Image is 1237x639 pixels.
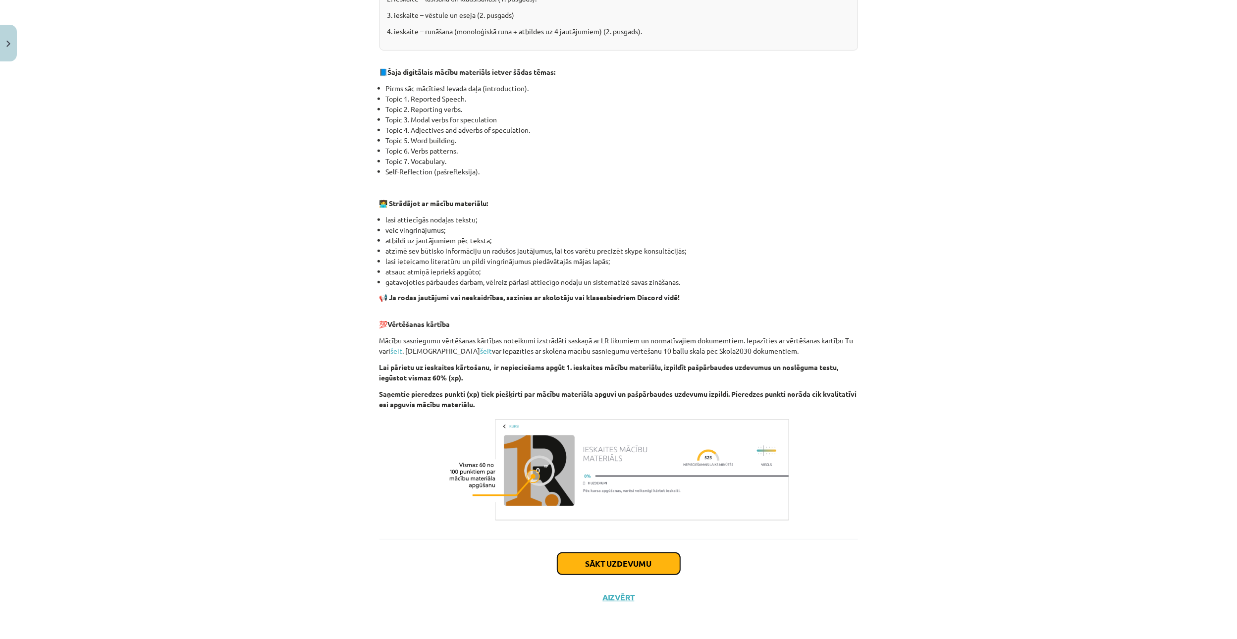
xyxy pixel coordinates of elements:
[386,166,858,177] li: Self-Reflection (pašrefleksija).
[481,346,492,355] a: šeit
[386,277,858,287] li: gatavojoties pārbaudes darbam, vēlreiz pārlasi attiecīgo nodaļu un sistematizē savas zināšanas.
[379,335,858,356] p: Mācību sasniegumu vērtēšanas kārtības noteikumi izstrādāti saskaņā ar LR likumiem un normatīvajie...
[387,26,850,37] p: 4. ieskaite – runāšana (monoloģiskā runa + atbildes uz 4 jautājumiem) (2. pusgads).
[386,83,858,94] li: Pirms sāc mācīties! Ievada daļa (introduction).
[388,319,450,328] b: Vērtēšanas kārtība
[387,10,850,20] p: 3. ieskaite – vēstule un eseja (2. pusgads)
[386,146,858,156] li: Topic 6. Verbs patterns.
[386,266,858,277] li: atsauc atmiņā iepriekš apgūto;
[386,246,858,256] li: atzīmē sev būtisko informāciju un radušos jautājumus, lai tos varētu precizēt skype konsultācijās;
[386,104,858,114] li: Topic 2. Reporting verbs.
[391,346,403,355] a: šeit
[379,309,858,329] p: 💯
[379,67,858,77] p: 📘
[6,41,10,47] img: icon-close-lesson-0947bae3869378f0d4975bcd49f059093ad1ed9edebbc8119c70593378902aed.svg
[379,199,488,208] strong: 🧑‍💻 Strādājot ar mācību materiālu:
[379,389,857,409] b: Saņemtie pieredzes punkti (xp) tiek piešķirti par mācību materiāla apguvi un pašpārbaudes uzdevum...
[600,592,638,602] button: Aizvērt
[386,256,858,266] li: lasi ieteicamo literatūru un pildi vingrinājumus piedāvātajās mājas lapās;
[379,293,680,302] strong: 📢 Ja rodas jautājumi vai neskaidrības, sazinies ar skolotāju vai klasesbiedriem Discord vidē!
[379,363,839,382] b: Lai pārietu uz ieskaites kārtošanu, ir nepieciešams apgūt 1. ieskaites mācību materiālu, izpildīt...
[386,225,858,235] li: veic vingrinājumus;
[388,67,556,76] strong: Šaja digitālais mācību materiāls ietver šādas tēmas:
[386,235,858,246] li: atbildi uz jautājumiem pēc teksta;
[386,114,858,125] li: Topic 3. Modal verbs for speculation
[386,94,858,104] li: Topic 1. Reported Speech.
[557,553,680,575] button: Sākt uzdevumu
[386,125,858,135] li: Topic 4. Adjectives and adverbs of speculation.
[386,156,858,166] li: Topic 7. Vocabulary.
[386,135,858,146] li: Topic 5. Word building.
[386,214,858,225] li: lasi attiecīgās nodaļas tekstu;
